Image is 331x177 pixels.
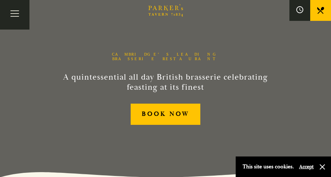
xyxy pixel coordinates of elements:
[131,104,201,125] a: BOOK NOW
[299,163,314,170] button: Accept
[63,72,268,92] h2: A quintessential all day British brasserie celebrating feasting at its finest
[102,52,230,61] h1: Cambridge’s Leading Brasserie Restaurant
[243,162,294,172] p: This site uses cookies.
[319,163,326,170] button: Close and accept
